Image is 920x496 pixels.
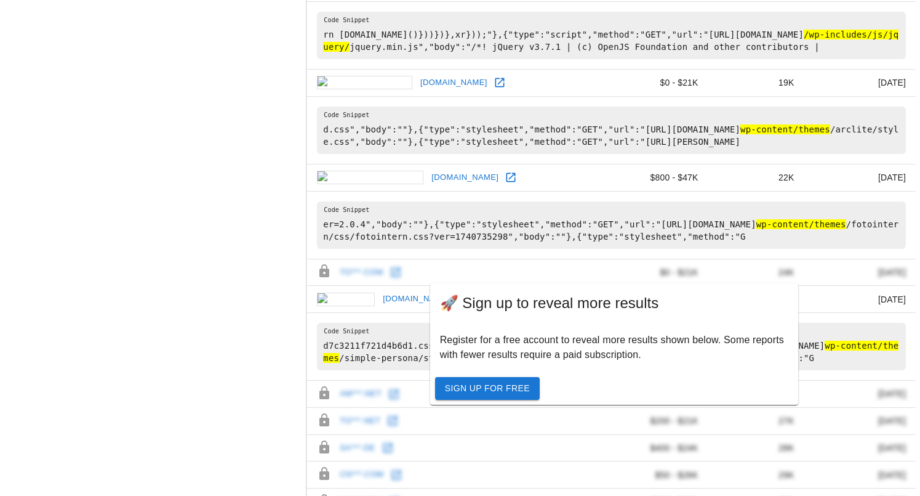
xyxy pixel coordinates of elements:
[804,286,916,313] td: [DATE]
[317,323,906,370] pre: d7c3211f721d4b6d1.css","body":""},{"type":"stylesheet","method":"GET","url":"[URL][DOMAIN_NAME] /...
[490,73,509,92] a: Open beust.com in new window
[502,168,520,187] a: Open fotointern.ch in new window
[804,70,916,97] td: [DATE]
[317,76,412,89] img: beust.com icon
[428,168,502,187] a: [DOMAIN_NAME]
[756,219,846,229] hl: wp-content/themes
[804,164,916,191] td: [DATE]
[740,124,830,134] hl: wp-content/themes
[380,290,453,309] a: [DOMAIN_NAME]
[317,201,906,249] pre: er=2.0.4","body":""},{"type":"stylesheet","method":"GET","url":"[URL][DOMAIN_NAME] /fotointern/cs...
[317,293,375,306] img: j.hn icon
[440,333,788,362] p: Register for a free account to reveal more results shown below. Some reports with fewer results r...
[317,171,423,184] img: fotointern.ch icon
[317,107,906,154] pre: d.css","body":""},{"type":"stylesheet","method":"GET","url":"[URL][DOMAIN_NAME] /arclite/style.cs...
[435,377,540,400] a: Sign Up For Free
[440,293,788,313] span: 🚀 Sign up to reveal more results
[417,73,490,92] a: [DOMAIN_NAME]
[708,70,804,97] td: 19K
[708,164,804,191] td: 22K
[606,164,708,191] td: $800 - $47K
[317,12,906,59] pre: rn [DOMAIN_NAME]()}))})},xr}));"},{"type":"script","method":"GET","url":"[URL][DOMAIN_NAME] jquer...
[606,70,708,97] td: $0 - $21K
